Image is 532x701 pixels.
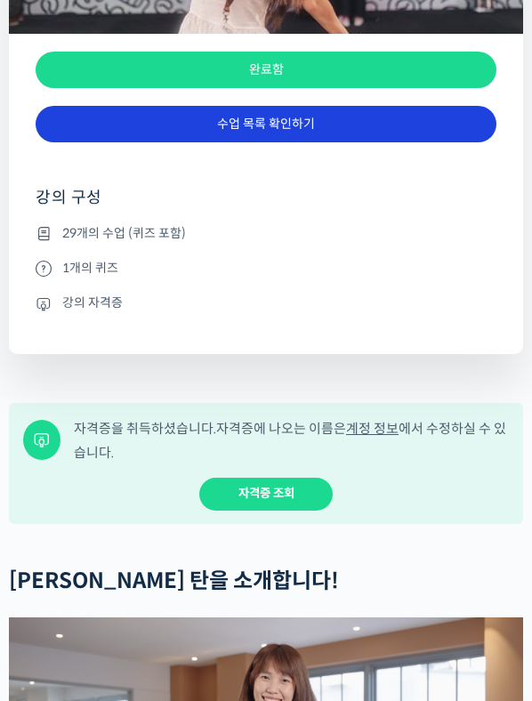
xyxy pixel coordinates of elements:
[199,478,333,511] a: 자격증 조회
[9,568,339,594] strong: [PERSON_NAME] 탄을 소개합니다!
[56,580,67,594] span: 홈
[74,416,514,464] div: 자격증을 취득하셨습니다. 자격증에 나오는 이름은 에서 수정하실 수 있습니다.
[163,581,184,595] span: 대화
[346,420,399,437] a: 계정 정보
[36,187,496,222] h4: 강의 구성
[36,106,496,142] a: 수업 목록 확인하기
[117,553,230,598] a: 대화
[36,257,496,278] li: 1개의 퀴즈
[5,553,117,598] a: 홈
[275,580,296,594] span: 설정
[230,553,342,598] a: 설정
[36,293,496,314] li: 강의 자격증
[36,52,496,88] div: 완료함
[36,222,496,244] li: 29개의 수업 (퀴즈 포함)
